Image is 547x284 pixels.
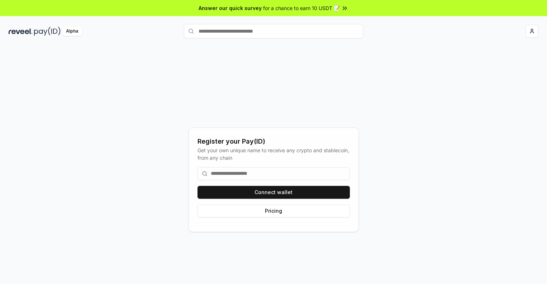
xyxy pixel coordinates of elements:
button: Pricing [198,204,350,217]
img: reveel_dark [9,27,33,36]
div: Register your Pay(ID) [198,136,350,146]
img: pay_id [34,27,61,36]
button: Connect wallet [198,186,350,199]
span: Answer our quick survey [199,4,262,12]
div: Get your own unique name to receive any crypto and stablecoin, from any chain [198,146,350,162]
span: for a chance to earn 10 USDT 📝 [263,4,340,12]
div: Alpha [62,27,82,36]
